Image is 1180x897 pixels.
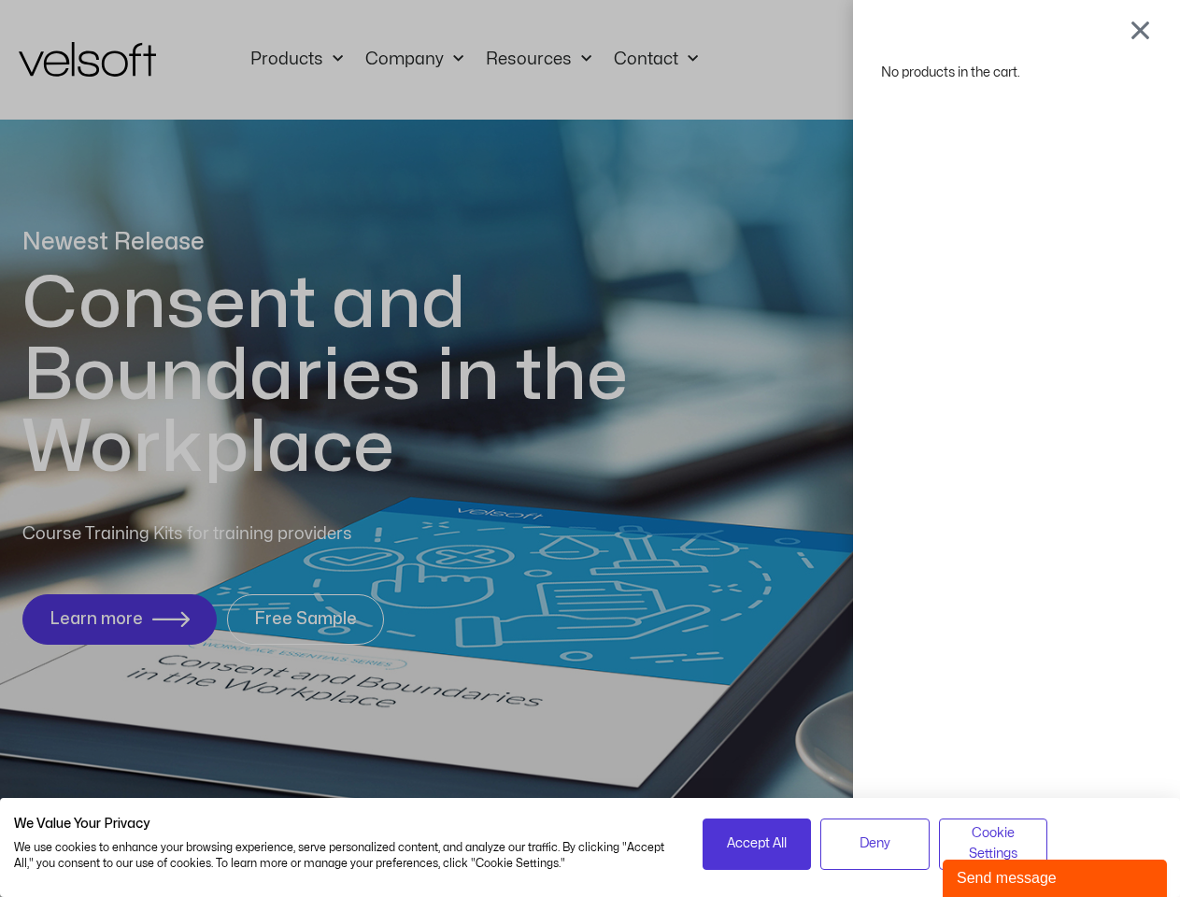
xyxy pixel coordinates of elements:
h2: We Value Your Privacy [14,816,675,833]
span: Accept All [727,833,787,854]
button: Deny all cookies [820,819,930,870]
div: No products in the cart. [881,60,1152,85]
button: Adjust cookie preferences [939,819,1048,870]
iframe: chat widget [943,856,1171,897]
p: We use cookies to enhance your browsing experience, serve personalized content, and analyze our t... [14,840,675,872]
button: Accept all cookies [703,819,812,870]
span: Deny [860,833,890,854]
span: Cookie Settings [951,823,1036,865]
